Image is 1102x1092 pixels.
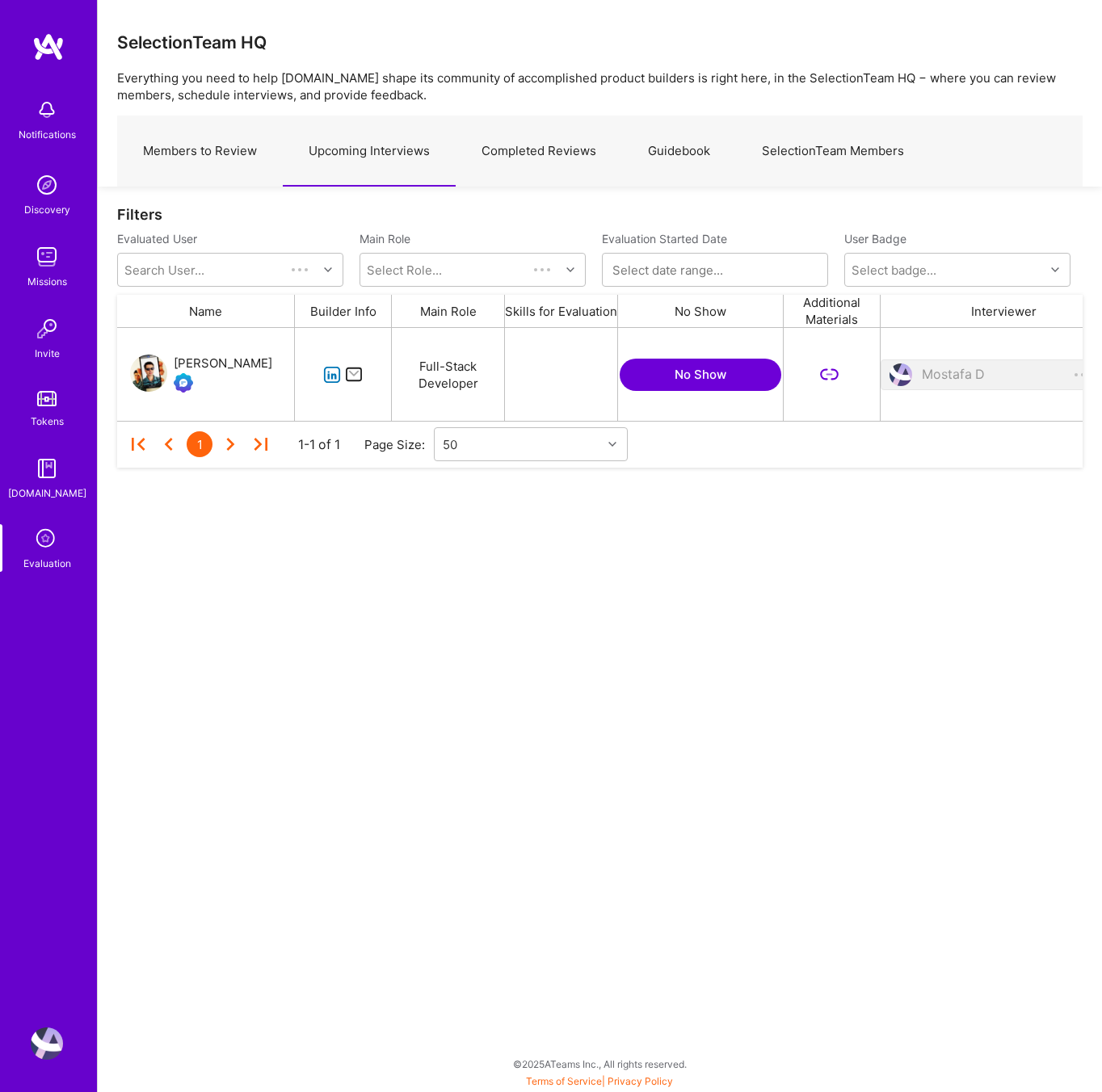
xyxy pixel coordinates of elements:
[526,1075,602,1087] a: Terms of Service
[117,69,1083,103] p: Everything you need to help [DOMAIN_NAME] shape its community of accomplished product builders is...
[27,1027,67,1060] a: User Avatar
[27,273,67,290] div: Missions
[32,32,65,61] img: logo
[31,94,63,126] img: bell
[324,266,332,274] i: icon Chevron
[187,431,212,457] div: 1
[117,206,1083,223] div: Filters
[784,295,881,327] div: Additional Materials
[124,262,204,279] div: Search User...
[566,266,574,274] i: icon Chevron
[736,116,930,187] a: SelectionTeam Members
[31,413,64,430] div: Tokens
[456,116,622,187] a: Completed Reviews
[32,524,62,555] i: icon SelectionTeam
[31,241,63,273] img: teamwork
[505,295,618,327] div: Skills for Evaluation
[1051,266,1059,274] i: icon Chevron
[117,295,295,327] div: Name
[31,452,63,485] img: guide book
[618,295,784,327] div: No Show
[31,169,63,201] img: discovery
[844,231,906,246] label: User Badge
[117,116,283,187] a: Members to Review
[31,313,63,345] img: Invite
[97,1044,1102,1084] div: © 2025 ATeams Inc., All rights reserved.
[117,32,267,52] h3: SelectionTeam HQ
[345,365,364,384] i: icon Mail
[130,355,167,392] img: User Avatar
[602,231,828,246] label: Evaluation Started Date
[852,262,936,279] div: Select badge...
[8,485,86,502] div: [DOMAIN_NAME]
[23,555,71,572] div: Evaluation
[117,231,343,246] label: Evaluated User
[392,328,505,421] div: Full-Stack Developer
[360,231,586,246] label: Main Role
[526,1075,673,1087] span: |
[174,373,193,393] img: Evaluation Call Booked
[130,354,272,396] a: User Avatar[PERSON_NAME]Evaluation Call Booked
[392,295,505,327] div: Main Role
[612,262,818,278] input: Select date range...
[24,201,70,218] div: Discovery
[622,116,736,187] a: Guidebook
[19,126,76,143] div: Notifications
[820,365,839,384] i: icon LinkSecondary
[364,436,434,453] div: Page Size:
[298,436,340,453] div: 1-1 of 1
[295,295,392,327] div: Builder Info
[283,116,456,187] a: Upcoming Interviews
[31,1027,63,1060] img: User Avatar
[37,391,57,406] img: tokens
[35,345,60,362] div: Invite
[608,440,616,448] i: icon Chevron
[443,436,457,453] div: 50
[323,366,342,384] i: icon linkedIn
[174,354,272,373] div: [PERSON_NAME]
[367,262,442,279] div: Select Role...
[608,1075,673,1087] a: Privacy Policy
[620,359,781,391] button: No Show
